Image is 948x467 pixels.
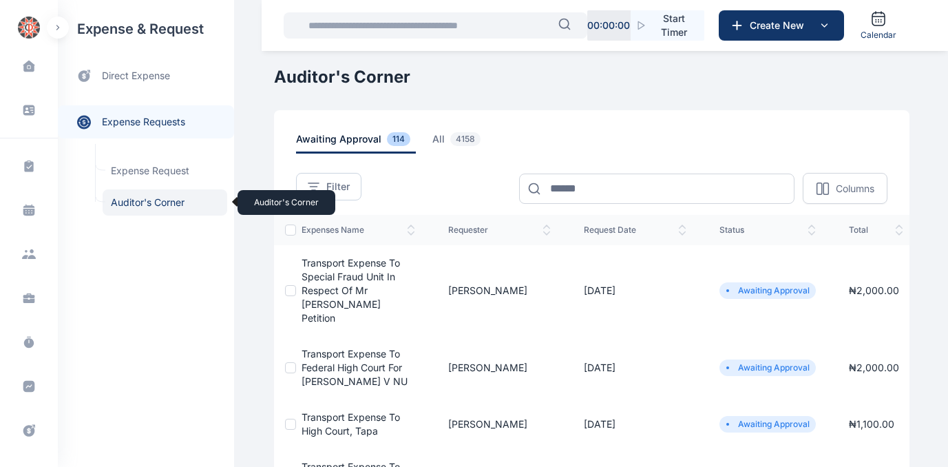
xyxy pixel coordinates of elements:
button: Filter [296,173,361,200]
button: Start Timer [631,10,704,41]
a: Expense Request [103,158,227,184]
span: Requester [448,225,551,236]
a: Transport expense to Special Fraud Unit in respect of Mr [PERSON_NAME] petition [302,257,400,324]
td: [PERSON_NAME] [432,336,567,399]
a: expense requests [58,105,234,138]
td: [DATE] [567,336,703,399]
a: Transport expense to Federal High Court for [PERSON_NAME] V NU [302,348,408,387]
span: ₦ 2,000.00 [849,362,899,373]
span: request date [584,225,686,236]
button: Create New [719,10,844,41]
span: expenses Name [302,225,415,236]
span: Auditor's Corner [103,189,227,216]
span: 4158 [450,132,481,146]
a: Calendar [855,5,902,46]
span: 114 [387,132,410,146]
td: [DATE] [567,399,703,449]
span: all [432,132,486,154]
td: [PERSON_NAME] [432,245,567,336]
span: awaiting approval [296,132,416,154]
span: direct expense [102,69,170,83]
td: [DATE] [567,245,703,336]
p: 00 : 00 : 00 [587,19,630,32]
span: Create New [744,19,816,32]
a: direct expense [58,58,234,94]
button: Columns [803,173,887,204]
li: Awaiting Approval [725,362,810,373]
span: ₦ 1,100.00 [849,418,894,430]
h1: Auditor's Corner [274,66,909,88]
a: Transport expense to High Court, Tapa [302,411,400,437]
a: all4158 [432,132,503,154]
span: Filter [326,180,350,194]
a: Auditor's CornerAuditor's Corner [103,189,227,216]
span: ₦ 2,000.00 [849,284,899,296]
td: [PERSON_NAME] [432,399,567,449]
a: awaiting approval114 [296,132,432,154]
span: Start Timer [655,12,693,39]
p: Columns [836,182,874,196]
li: Awaiting Approval [725,285,810,296]
li: Awaiting Approval [725,419,810,430]
span: Calendar [861,30,896,41]
span: total [849,225,903,236]
span: status [719,225,816,236]
div: expense requests [58,94,234,138]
